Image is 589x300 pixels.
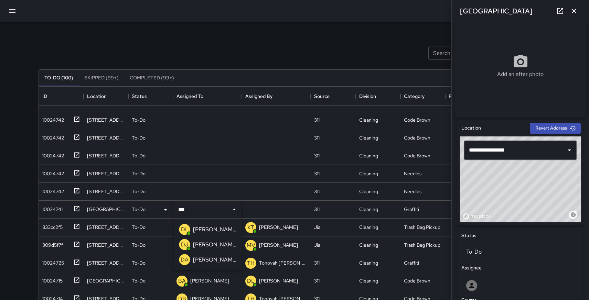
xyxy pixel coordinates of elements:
[314,152,320,159] div: 311
[356,87,400,106] div: Division
[404,170,421,177] div: Needles
[404,152,430,159] div: Code Brown
[404,259,419,266] div: Graffiti
[87,170,125,177] div: 8 Sumner Street
[359,206,378,213] div: Cleaning
[404,116,430,123] div: Code Brown
[40,132,64,141] div: 10024742
[359,134,378,141] div: Cleaning
[132,170,146,177] p: To-Do
[359,224,378,231] div: Cleaning
[359,242,378,248] div: Cleaning
[40,221,63,231] div: 833cc2f5
[132,242,146,248] p: To-Do
[132,134,146,141] p: To-Do
[404,206,419,213] div: Graffiti
[181,225,189,234] p: DL
[87,259,125,266] div: 17 Decatur Street
[132,188,146,195] p: To-Do
[314,277,320,284] div: 311
[87,87,107,106] div: Location
[311,87,355,106] div: Source
[193,256,236,264] p: [PERSON_NAME]
[247,277,255,285] p: DL
[404,242,440,248] div: Trash Bag Pickup
[132,116,146,123] p: To-Do
[40,114,64,123] div: 10024742
[79,70,124,86] button: Skipped (99+)
[181,241,189,249] p: DJ
[193,241,236,249] p: [PERSON_NAME]
[247,259,255,267] p: TH
[359,259,378,266] div: Cleaning
[40,275,63,284] div: 10024715
[87,206,125,213] div: 647a Minna Street
[359,152,378,159] div: Cleaning
[314,134,320,141] div: 311
[259,242,298,248] p: [PERSON_NAME]
[259,259,307,266] p: Tonovah [PERSON_NAME]
[87,188,125,195] div: 8 Sumner Street
[40,167,64,177] div: 10024742
[132,87,147,106] div: Status
[87,224,125,231] div: 1066 Howard Street
[132,206,146,213] p: To-Do
[40,185,64,195] div: 10024742
[314,206,320,213] div: 311
[229,205,239,214] button: Close
[359,87,376,106] div: Division
[404,277,430,284] div: Code Brown
[128,87,173,106] div: Status
[42,87,47,106] div: ID
[173,87,242,106] div: Assigned To
[259,277,298,284] p: [PERSON_NAME]
[40,257,64,266] div: 10024725
[87,242,125,248] div: 1070 Howard Street
[314,242,320,248] div: Jia
[132,224,146,231] p: To-Do
[404,224,440,231] div: Trash Bag Pickup
[87,134,125,141] div: 6a Sumner Street
[40,239,63,248] div: 309d5f7f
[404,134,430,141] div: Code Brown
[84,87,128,106] div: Location
[314,116,320,123] div: 311
[39,70,79,86] button: To-Do (100)
[193,225,236,234] p: [PERSON_NAME]
[87,116,125,123] div: 54 Sumner Street
[247,241,255,249] p: MV
[40,203,63,213] div: 10024741
[39,87,84,106] div: ID
[247,223,254,232] p: KT
[87,152,125,159] div: 8 Sumner Street
[178,277,186,285] p: BA
[40,149,64,159] div: 10024742
[181,256,189,264] p: DA
[87,277,125,284] div: 526 Natoma Street
[314,259,320,266] div: 311
[404,188,421,195] div: Needles
[176,87,203,106] div: Assigned To
[242,87,311,106] div: Assigned By
[359,116,378,123] div: Cleaning
[314,87,330,106] div: Source
[245,87,272,106] div: Assigned By
[359,170,378,177] div: Cleaning
[404,87,425,106] div: Category
[132,259,146,266] p: To-Do
[132,152,146,159] p: To-Do
[314,224,320,231] div: Jia
[400,87,445,106] div: Category
[314,170,320,177] div: 311
[314,188,320,195] div: 311
[132,277,146,284] p: To-Do
[259,224,298,231] p: [PERSON_NAME]
[359,188,378,195] div: Cleaning
[124,70,180,86] button: Completed (99+)
[359,277,378,284] div: Cleaning
[190,277,229,284] p: [PERSON_NAME]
